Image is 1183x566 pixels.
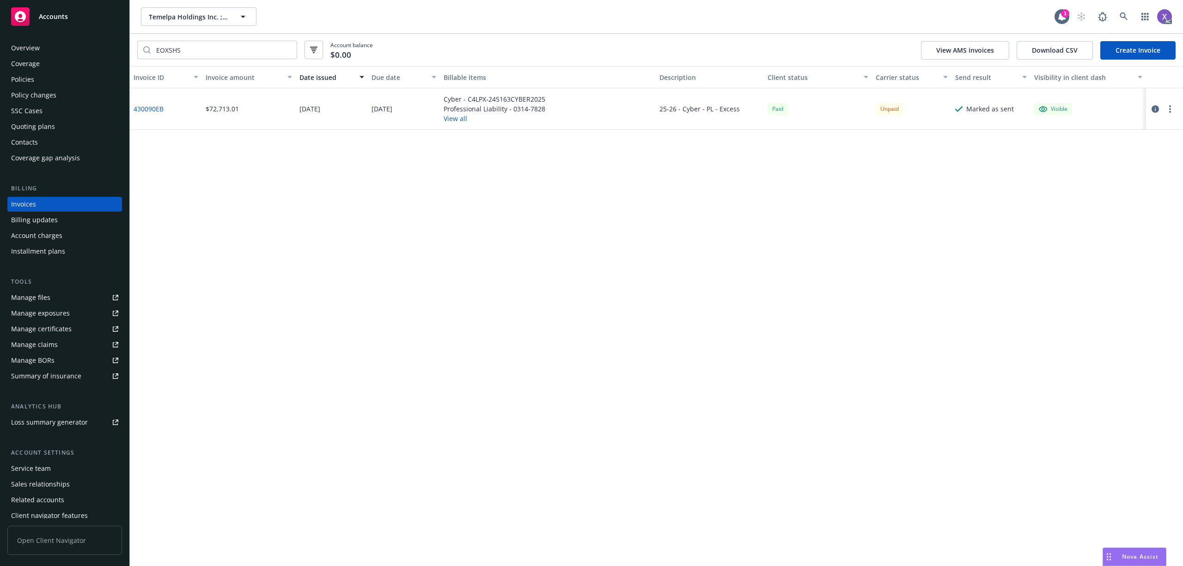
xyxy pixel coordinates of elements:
[444,94,545,104] div: Cyber - C4LPX-245163CYBER2025
[7,184,122,193] div: Billing
[876,73,938,82] div: Carrier status
[7,4,122,30] a: Accounts
[7,353,122,368] a: Manage BORs
[11,88,56,103] div: Policy changes
[921,41,1009,60] button: View AMS invoices
[11,72,34,87] div: Policies
[1039,105,1067,113] div: Visible
[151,41,297,59] input: Filter by keyword...
[130,66,202,88] button: Invoice ID
[296,66,368,88] button: Date issued
[372,104,392,114] div: [DATE]
[7,369,122,383] a: Summary of insurance
[7,197,122,212] a: Invoices
[11,369,81,383] div: Summary of insurance
[11,306,70,321] div: Manage exposures
[444,114,545,123] button: View all
[299,104,320,114] div: [DATE]
[444,73,652,82] div: Billable items
[368,66,440,88] button: Due date
[11,353,55,368] div: Manage BORs
[1103,548,1115,566] div: Drag to move
[1122,553,1159,560] span: Nova Assist
[7,151,122,165] a: Coverage gap analysis
[11,197,36,212] div: Invoices
[876,103,903,115] div: Unpaid
[7,103,122,118] a: SSC Cases
[1157,9,1172,24] img: photo
[7,526,122,555] span: Open Client Navigator
[656,66,764,88] button: Description
[11,337,58,352] div: Manage claims
[7,244,122,259] a: Installment plans
[202,66,296,88] button: Invoice amount
[11,244,65,259] div: Installment plans
[7,322,122,336] a: Manage certificates
[11,322,72,336] div: Manage certificates
[7,72,122,87] a: Policies
[134,73,188,82] div: Invoice ID
[1115,7,1133,26] a: Search
[951,66,1031,88] button: Send result
[7,228,122,243] a: Account charges
[11,103,43,118] div: SSC Cases
[7,41,122,55] a: Overview
[1100,41,1176,60] a: Create Invoice
[11,493,64,507] div: Related accounts
[11,56,40,71] div: Coverage
[11,290,50,305] div: Manage files
[141,7,256,26] button: Temelpa Holdings Inc. ; Rainbow MGA Insurance Agency, Inc.
[7,402,122,411] div: Analytics hub
[1034,73,1132,82] div: Visibility in client dash
[7,448,122,457] div: Account settings
[7,88,122,103] a: Policy changes
[444,104,545,114] div: Professional Liability - 0314-7828
[11,228,62,243] div: Account charges
[440,66,656,88] button: Billable items
[955,73,1017,82] div: Send result
[7,337,122,352] a: Manage claims
[7,415,122,430] a: Loss summary generator
[134,104,164,114] a: 430090EB
[659,73,760,82] div: Description
[11,415,88,430] div: Loss summary generator
[299,73,354,82] div: Date issued
[7,56,122,71] a: Coverage
[1103,548,1166,566] button: Nova Assist
[11,151,80,165] div: Coverage gap analysis
[1031,66,1146,88] button: Visibility in client dash
[11,477,70,492] div: Sales relationships
[143,46,151,54] svg: Search
[330,41,373,59] span: Account balance
[1072,7,1091,26] a: Start snowing
[39,13,68,20] span: Accounts
[1061,9,1069,18] div: 1
[764,66,872,88] button: Client status
[11,41,40,55] div: Overview
[7,119,122,134] a: Quoting plans
[1017,41,1093,60] button: Download CSV
[11,119,55,134] div: Quoting plans
[768,103,788,115] div: Paid
[966,104,1014,114] div: Marked as sent
[372,73,426,82] div: Due date
[7,277,122,286] div: Tools
[11,508,88,523] div: Client navigator features
[206,104,239,114] div: $72,713.01
[330,49,351,61] span: $0.00
[7,508,122,523] a: Client navigator features
[206,73,282,82] div: Invoice amount
[7,493,122,507] a: Related accounts
[149,12,229,22] span: Temelpa Holdings Inc. ; Rainbow MGA Insurance Agency, Inc.
[7,477,122,492] a: Sales relationships
[7,306,122,321] a: Manage exposures
[7,461,122,476] a: Service team
[872,66,951,88] button: Carrier status
[7,213,122,227] a: Billing updates
[1136,7,1154,26] a: Switch app
[11,461,51,476] div: Service team
[659,104,740,114] div: 25-26 - Cyber - PL - Excess
[7,290,122,305] a: Manage files
[1093,7,1112,26] a: Report a Bug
